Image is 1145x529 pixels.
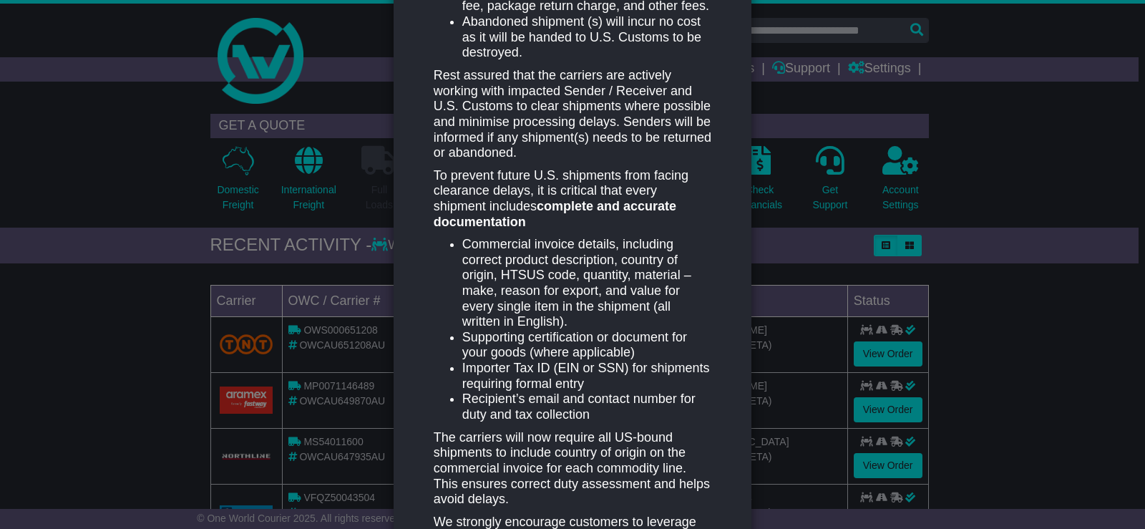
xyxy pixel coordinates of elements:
[462,330,711,361] li: Supporting certification or document for your goods (where applicable)
[462,237,711,330] li: Commercial invoice details, including correct product description, country of origin, HTSUS code,...
[462,14,711,61] li: Abandoned shipment (s) will incur no cost as it will be handed to U.S. Customs to be destroyed.
[434,168,711,230] p: To prevent future U.S. shipments from facing clearance delays, it is critical that every shipment...
[462,392,711,422] li: Recipient’s email and contact number for duty and tax collection
[434,430,711,508] p: The carriers will now require all US-bound shipments to include country of origin on the commerci...
[462,361,711,392] li: Importer Tax ID (EIN or SSN) for shipments requiring formal entry
[434,68,711,161] p: Rest assured that the carriers are actively working with impacted Sender / Receiver and U.S. Cust...
[434,199,676,229] strong: complete and accurate documentation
